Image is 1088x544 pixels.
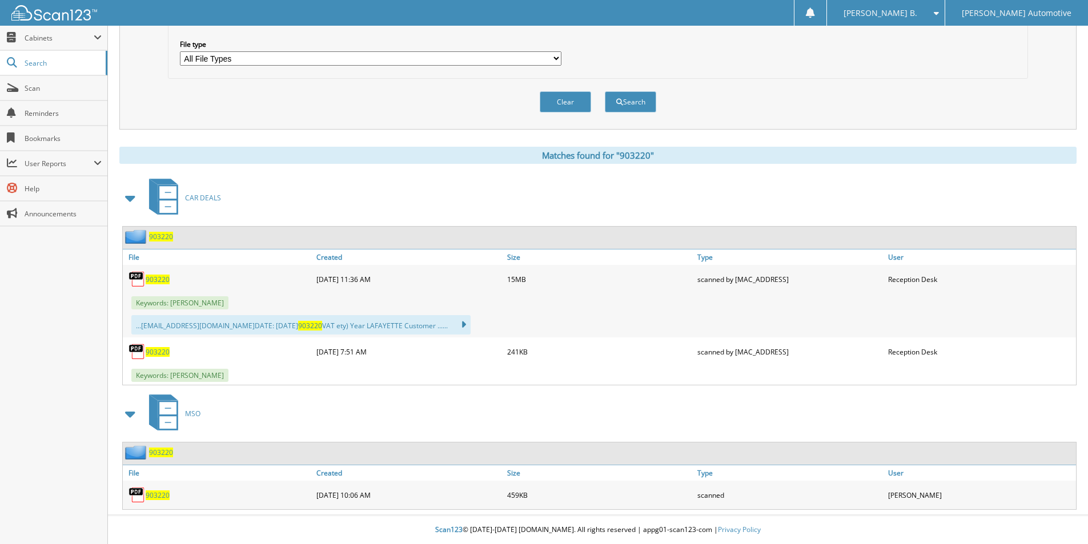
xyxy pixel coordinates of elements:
[314,465,504,481] a: Created
[123,249,314,265] a: File
[25,209,102,219] span: Announcements
[146,490,170,500] a: 903220
[129,343,146,360] img: PDF.png
[844,10,917,17] span: [PERSON_NAME] B.
[142,391,200,436] a: MSO
[718,525,761,534] a: Privacy Policy
[25,134,102,143] span: Bookmarks
[125,445,149,460] img: folder2.png
[540,91,591,112] button: Clear
[504,465,695,481] a: Size
[125,229,149,244] img: folder2.png
[435,525,463,534] span: Scan123
[123,465,314,481] a: File
[962,10,1071,17] span: [PERSON_NAME] Automotive
[129,486,146,503] img: PDF.png
[314,249,504,265] a: Created
[885,465,1076,481] a: User
[25,33,94,43] span: Cabinets
[25,83,102,93] span: Scan
[149,448,173,457] a: 903220
[180,39,561,49] label: File type
[131,315,471,335] div: ...[EMAIL_ADDRESS][DOMAIN_NAME] DATE: [DATE] VAT ety) Year LAFAYETTE Customer ......
[131,369,228,382] span: Keywords: [PERSON_NAME]
[504,268,695,291] div: 15MB
[605,91,656,112] button: Search
[119,147,1077,164] div: Matches found for "903220"
[314,268,504,291] div: [DATE] 11:36 AM
[504,340,695,363] div: 241KB
[694,340,885,363] div: scanned by [MAC_ADDRESS]
[1031,489,1088,544] iframe: Chat Widget
[131,296,228,309] span: Keywords: [PERSON_NAME]
[885,268,1076,291] div: Reception Desk
[142,175,221,220] a: CAR DEALS
[885,483,1076,506] div: [PERSON_NAME]
[108,516,1088,544] div: © [DATE]-[DATE] [DOMAIN_NAME]. All rights reserved | appg01-scan123-com |
[25,108,102,118] span: Reminders
[694,268,885,291] div: scanned by [MAC_ADDRESS]
[25,184,102,194] span: Help
[694,249,885,265] a: Type
[25,58,100,68] span: Search
[885,249,1076,265] a: User
[25,159,94,168] span: User Reports
[314,340,504,363] div: [DATE] 7:51 AM
[146,275,170,284] a: 903220
[504,249,695,265] a: Size
[694,483,885,506] div: scanned
[185,193,221,203] span: CAR DEALS
[11,5,97,21] img: scan123-logo-white.svg
[314,483,504,506] div: [DATE] 10:06 AM
[129,271,146,288] img: PDF.png
[694,465,885,481] a: Type
[298,321,322,331] span: 903220
[885,340,1076,363] div: Reception Desk
[504,483,695,506] div: 459KB
[146,347,170,357] a: 903220
[185,409,200,418] span: MSO
[149,232,173,241] a: 903220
